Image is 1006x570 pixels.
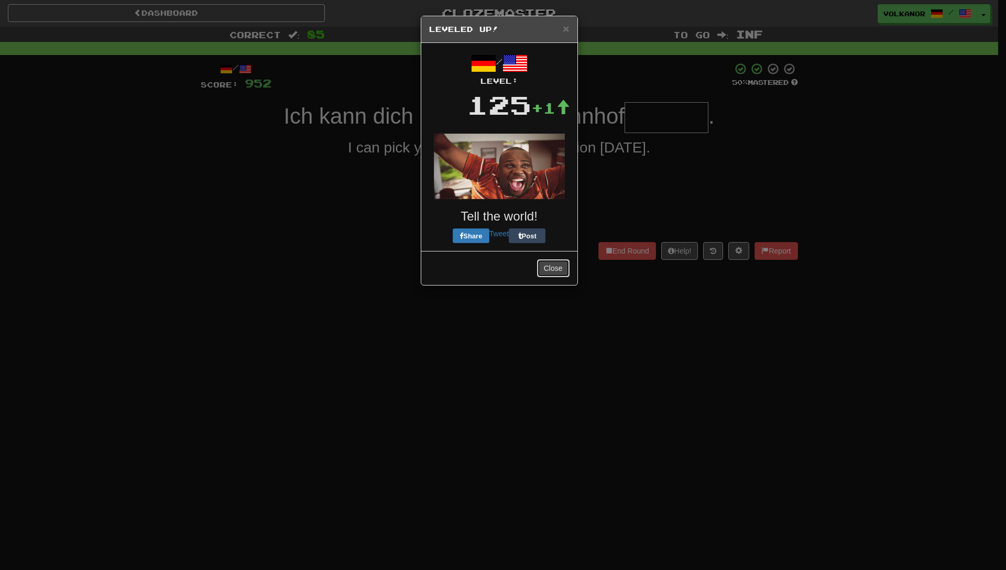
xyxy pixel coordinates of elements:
[563,23,569,35] span: ×
[509,228,545,243] button: Post
[429,51,570,86] div: /
[467,86,531,123] div: 125
[531,97,570,118] div: +1
[537,259,570,277] button: Close
[489,229,509,238] a: Tweet
[429,24,570,35] h5: Leveled Up!
[453,228,489,243] button: Share
[429,210,570,223] h3: Tell the world!
[429,76,570,86] div: Level:
[563,23,569,34] button: Close
[434,134,565,199] img: anon-dude-dancing-749b357b783eda7f85c51e4a2e1ee5269fc79fcf7d6b6aa88849e9eb2203d151.gif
